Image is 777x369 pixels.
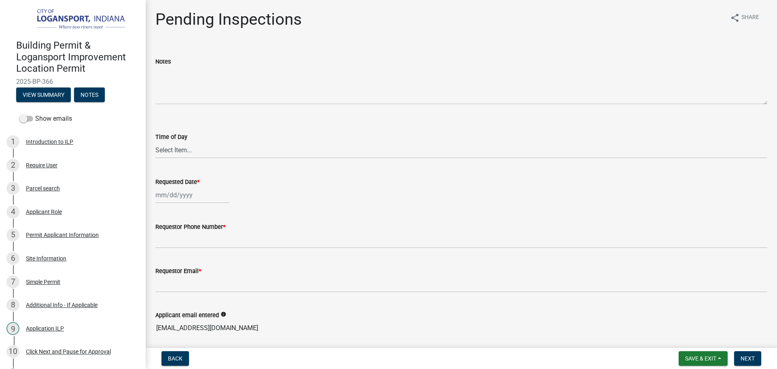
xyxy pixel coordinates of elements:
label: Requested Date [155,179,200,185]
div: 1 [6,135,19,148]
div: 9 [6,322,19,335]
div: Click Next and Pause for Approval [26,349,111,354]
button: Notes [74,87,105,102]
input: mm/dd/yyyy [155,187,229,203]
div: Site Information [26,256,66,261]
label: Time of Day [155,134,187,140]
div: Introduction to ILP [26,139,73,145]
label: Requestor Email [155,269,201,274]
div: Application ILP [26,326,64,331]
div: Parcel search [26,186,60,191]
button: shareShare [724,10,766,26]
button: View Summary [16,87,71,102]
span: Save & Exit [685,355,716,362]
button: Back [161,351,189,366]
div: Applicant Role [26,209,62,215]
wm-modal-confirm: Summary [16,92,71,98]
span: Back [168,355,183,362]
div: 4 [6,205,19,218]
div: Require User [26,162,57,168]
h4: Building Permit & Logansport Improvement Location Permit [16,40,139,75]
h1: Pending Inspections [155,10,302,29]
label: Show emails [19,114,72,124]
span: Next [741,355,755,362]
span: Share [741,13,759,23]
label: Notes [155,59,171,65]
div: Additional Info - If Applicable [26,302,98,308]
i: share [730,13,740,23]
div: 6 [6,252,19,265]
button: Save & Exit [679,351,728,366]
label: Requestor Phone Number [155,224,225,230]
div: 10 [6,345,19,358]
div: 2 [6,159,19,172]
div: 7 [6,275,19,288]
button: Next [734,351,761,366]
span: 2025-BP-366 [16,78,129,85]
div: 3 [6,182,19,195]
wm-modal-confirm: Notes [74,92,105,98]
div: 5 [6,228,19,241]
div: Simple Permit [26,279,60,285]
img: City of Logansport, Indiana [16,9,133,31]
label: Applicant email entered [155,313,219,318]
i: info [221,311,226,317]
div: Permit Applicant Information [26,232,99,238]
div: 8 [6,299,19,311]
